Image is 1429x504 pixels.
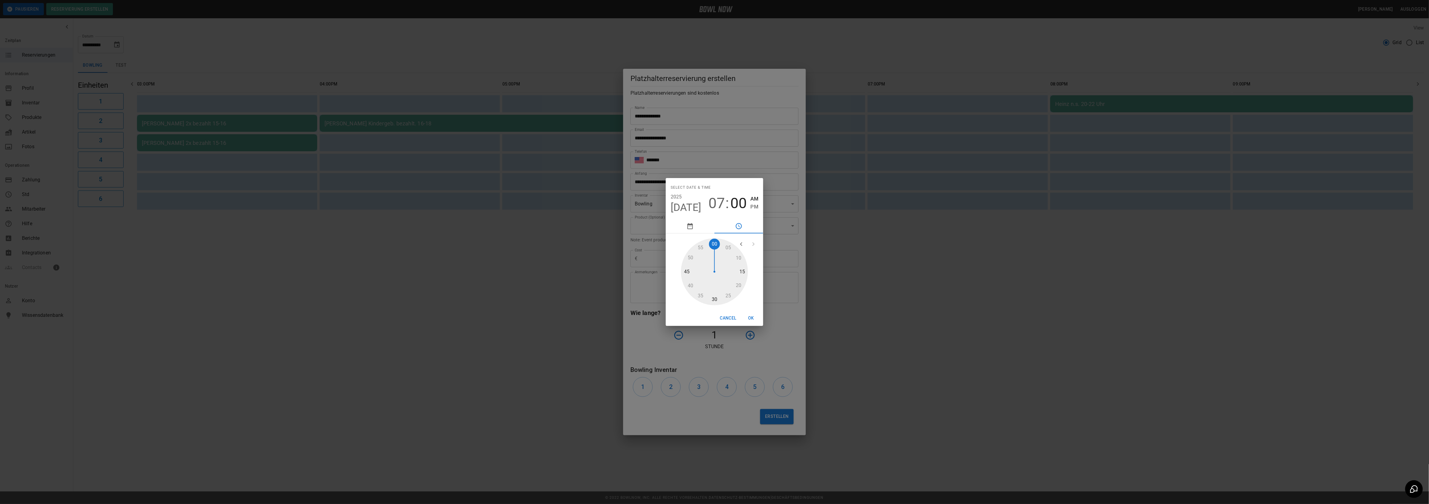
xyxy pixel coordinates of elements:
[671,183,711,193] span: Select date & time
[731,195,747,212] button: 00
[751,203,758,211] button: PM
[666,219,714,233] button: pick date
[735,238,747,250] button: open previous view
[671,193,682,201] button: 2025
[714,219,763,233] button: pick time
[751,195,758,203] button: AM
[671,201,701,214] button: [DATE]
[709,195,725,212] button: 07
[741,313,761,324] button: OK
[718,313,739,324] button: Cancel
[726,195,729,212] span: :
